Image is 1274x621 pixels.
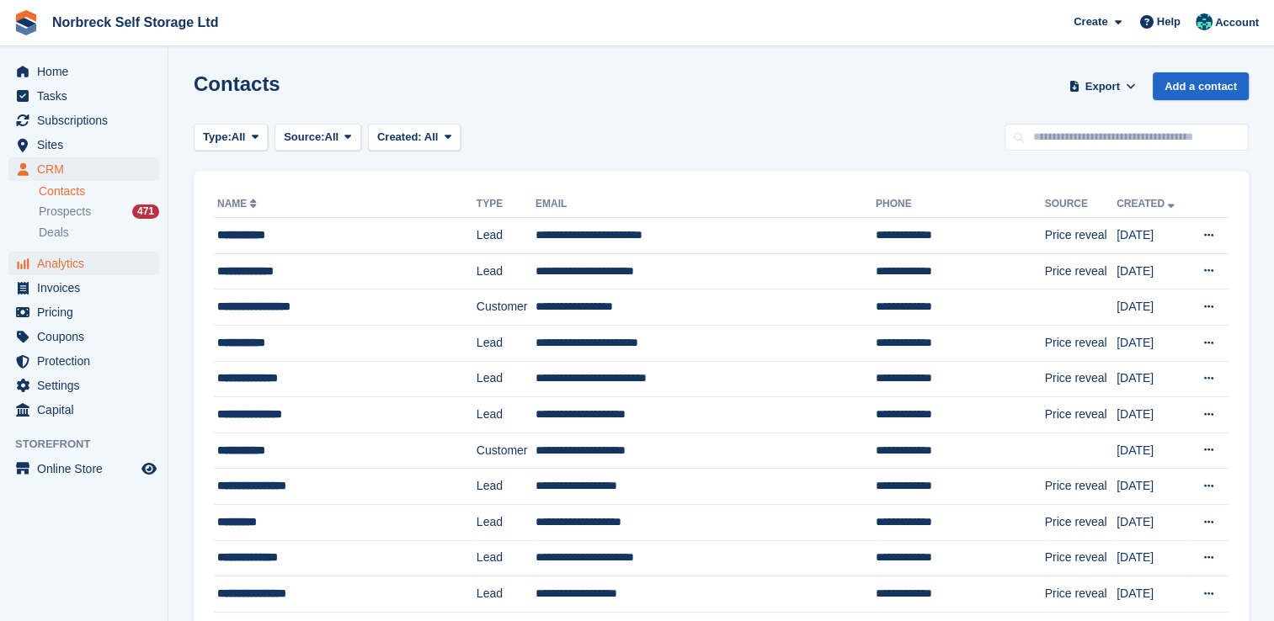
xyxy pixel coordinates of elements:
[477,253,536,289] td: Lead
[477,218,536,254] td: Lead
[368,124,461,151] button: Created: All
[37,157,138,181] span: CRM
[217,198,260,210] a: Name
[284,129,324,146] span: Source:
[37,300,138,324] span: Pricing
[1045,540,1117,576] td: Price reveal
[424,130,439,143] span: All
[1045,218,1117,254] td: Price reveal
[1085,78,1120,95] span: Export
[477,289,536,326] td: Customer
[8,109,159,132] a: menu
[8,398,159,422] a: menu
[1045,504,1117,540] td: Price reveal
[1065,72,1139,100] button: Export
[1074,13,1107,30] span: Create
[1117,289,1188,326] td: [DATE]
[37,60,138,83] span: Home
[194,72,280,95] h1: Contacts
[477,540,536,576] td: Lead
[1215,14,1259,31] span: Account
[1045,361,1117,397] td: Price reveal
[8,276,159,300] a: menu
[1153,72,1249,100] a: Add a contact
[1117,218,1188,254] td: [DATE]
[536,191,876,218] th: Email
[37,133,138,157] span: Sites
[325,129,339,146] span: All
[39,203,159,220] a: Prospects 471
[45,8,225,36] a: Norbreck Self Storage Ltd
[1045,191,1117,218] th: Source
[1045,469,1117,505] td: Price reveal
[8,60,159,83] a: menu
[1117,576,1188,613] td: [DATE]
[1045,253,1117,289] td: Price reveal
[232,129,246,146] span: All
[8,457,159,480] a: menu
[1117,397,1188,433] td: [DATE]
[37,325,138,348] span: Coupons
[1196,13,1213,30] img: Sally King
[39,204,91,220] span: Prospects
[194,124,268,151] button: Type: All
[477,504,536,540] td: Lead
[477,433,536,469] td: Customer
[477,325,536,361] td: Lead
[39,225,69,241] span: Deals
[1117,361,1188,397] td: [DATE]
[13,10,39,35] img: stora-icon-8386f47178a22dfd0bd8f6a31ec36ba5ce8667c1dd55bd0f319d3a0aa187defe.svg
[8,133,159,157] a: menu
[8,325,159,348] a: menu
[377,130,422,143] span: Created:
[37,398,138,422] span: Capital
[37,109,138,132] span: Subscriptions
[477,576,536,613] td: Lead
[132,204,159,219] div: 471
[8,252,159,275] a: menu
[477,469,536,505] td: Lead
[39,183,159,199] a: Contacts
[37,457,138,480] span: Online Store
[1117,504,1188,540] td: [DATE]
[39,224,159,241] a: Deals
[477,361,536,397] td: Lead
[37,84,138,108] span: Tasks
[8,349,159,373] a: menu
[1157,13,1181,30] span: Help
[8,300,159,324] a: menu
[1045,397,1117,433] td: Price reveal
[1045,576,1117,613] td: Price reveal
[203,129,232,146] span: Type:
[37,276,138,300] span: Invoices
[8,157,159,181] a: menu
[1117,433,1188,469] td: [DATE]
[8,374,159,397] a: menu
[1117,198,1178,210] a: Created
[477,191,536,218] th: Type
[1045,325,1117,361] td: Price reveal
[876,191,1045,218] th: Phone
[477,397,536,433] td: Lead
[139,459,159,479] a: Preview store
[275,124,361,151] button: Source: All
[1117,540,1188,576] td: [DATE]
[37,349,138,373] span: Protection
[1117,469,1188,505] td: [DATE]
[37,374,138,397] span: Settings
[1117,253,1188,289] td: [DATE]
[15,436,168,453] span: Storefront
[1117,325,1188,361] td: [DATE]
[37,252,138,275] span: Analytics
[8,84,159,108] a: menu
